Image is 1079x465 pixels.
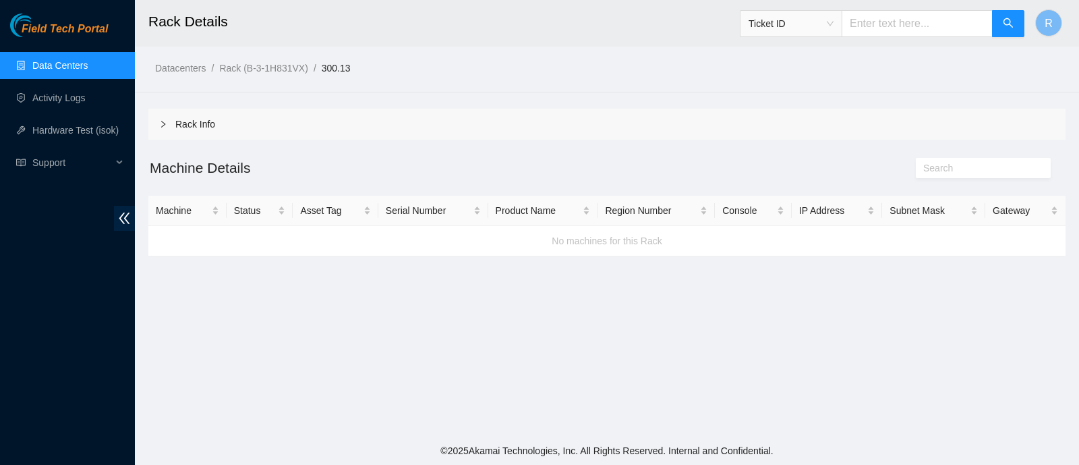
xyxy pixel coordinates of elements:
[749,13,834,34] span: Ticket ID
[159,120,167,128] span: right
[1003,18,1014,30] span: search
[1045,15,1053,32] span: R
[211,63,214,74] span: /
[32,149,112,176] span: Support
[114,206,135,231] span: double-left
[923,161,1032,175] input: Search
[32,92,86,103] a: Activity Logs
[148,223,1066,259] div: No machines for this Rack
[1035,9,1062,36] button: R
[842,10,993,37] input: Enter text here...
[10,24,108,42] a: Akamai TechnologiesField Tech Portal
[32,125,119,136] a: Hardware Test (isok)
[148,157,836,179] h2: Machine Details
[219,63,308,74] a: Rack (B-3-1H831VX)
[10,13,68,37] img: Akamai Technologies
[155,63,206,74] a: Datacenters
[135,437,1079,465] footer: © 2025 Akamai Technologies, Inc. All Rights Reserved. Internal and Confidential.
[314,63,316,74] span: /
[148,109,1066,140] div: Rack Info
[16,158,26,167] span: read
[992,10,1024,37] button: search
[22,23,108,36] span: Field Tech Portal
[322,63,351,74] a: 300.13
[32,60,88,71] a: Data Centers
